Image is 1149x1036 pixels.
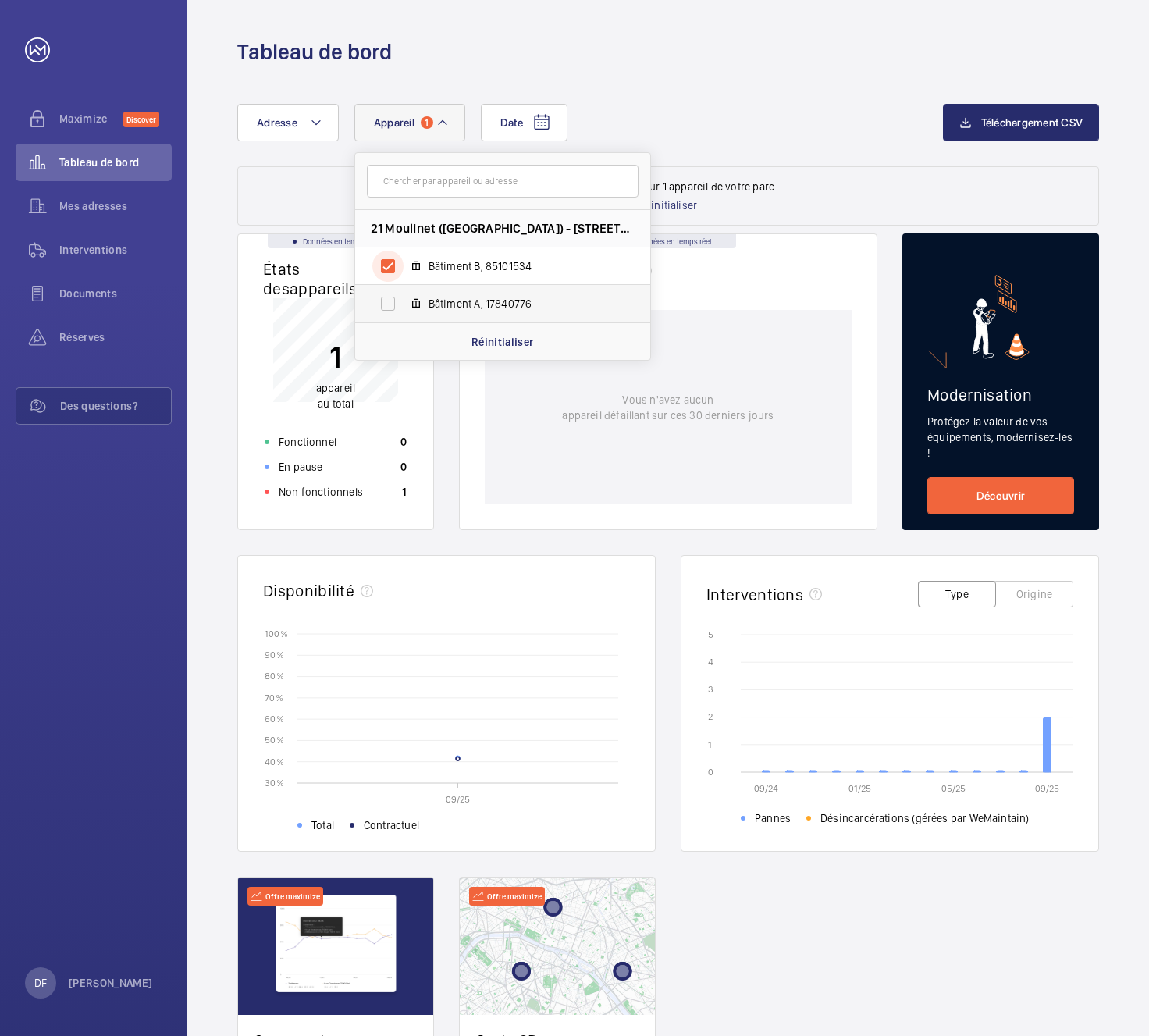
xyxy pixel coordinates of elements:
span: Désincarcérations (gérées par WeMaintain) [820,810,1029,826]
span: Téléchargement CSV [981,116,1083,129]
p: au total [316,380,355,411]
span: Adresse [257,116,297,129]
p: 1 [402,484,407,500]
button: Origine [995,581,1073,607]
p: Réinitialiser [471,334,534,350]
p: [PERSON_NAME] [69,975,153,991]
span: Date [500,116,523,129]
h2: États des [263,259,382,298]
h2: Disponibilité [263,581,354,600]
h2: Interventions [706,585,803,604]
p: En pause [279,459,322,475]
span: Tableau de bord [59,155,172,170]
h2: Modernisation [927,385,1074,404]
div: Données en temps réel [268,234,404,248]
span: Pannes [755,810,791,826]
p: Données filtrées sur 1 appareil de votre parc [562,179,774,194]
span: Appareil [374,116,414,129]
text: 1 [708,739,712,750]
text: 09/25 [1035,783,1059,794]
span: Bâtiment A, 17840776 [429,296,610,312]
button: Téléchargement CSV [943,104,1100,141]
button: Type [918,581,996,607]
span: Interventions [59,242,172,258]
text: 05/25 [941,783,966,794]
p: Vous n'avez aucun appareil défaillant sur ces 30 derniers jours [562,392,774,423]
text: 09/25 [446,794,470,805]
span: appareil [316,382,355,394]
span: appareils [290,279,382,298]
text: 2 [708,711,713,722]
p: DF [34,975,47,991]
text: 50 % [265,735,284,746]
button: Date [481,104,567,141]
p: Réinitialiser [639,198,697,213]
text: 30 % [265,777,284,788]
span: 1 [421,116,433,129]
span: Total [311,817,334,833]
button: Appareil1 [354,104,465,141]
span: Discover [123,112,159,127]
text: 4 [708,657,713,668]
span: Documents [59,286,172,301]
h1: Tableau de bord [237,37,392,66]
text: 3 [708,684,713,695]
text: 90 % [265,650,284,660]
text: 40 % [265,756,284,767]
span: 21 Moulinet ([GEOGRAPHIC_DATA]) - [STREET_ADDRESS] [371,220,635,237]
a: Découvrir [927,477,1074,514]
span: Des questions? [60,398,171,414]
p: Non fonctionnels [279,484,363,500]
p: 0 [400,434,407,450]
text: 0 [708,767,713,778]
span: Bâtiment B, 85101534 [429,258,610,274]
span: Mes adresses [59,198,172,214]
div: Données en temps réel [600,234,736,248]
p: Protégez la valeur de vos équipements, modernisez-les ! [927,414,1074,461]
p: Fonctionnel [279,434,336,450]
button: Adresse [237,104,339,141]
p: 1 [316,337,355,376]
div: Offre maximize [469,887,545,906]
span: Réserves [59,329,172,345]
text: 60 % [265,713,284,724]
p: 0 [400,459,407,475]
div: Offre maximize [247,887,323,906]
text: 09/24 [754,783,778,794]
text: 100 % [265,628,288,639]
text: 80 % [265,671,284,682]
text: 5 [708,629,713,640]
input: Chercher par appareil ou adresse [367,165,639,198]
img: marketing-card.svg [973,275,1030,360]
text: 01/25 [848,783,871,794]
span: Contractuel [364,817,419,833]
span: Maximize [59,111,123,126]
text: 70 % [265,692,283,703]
